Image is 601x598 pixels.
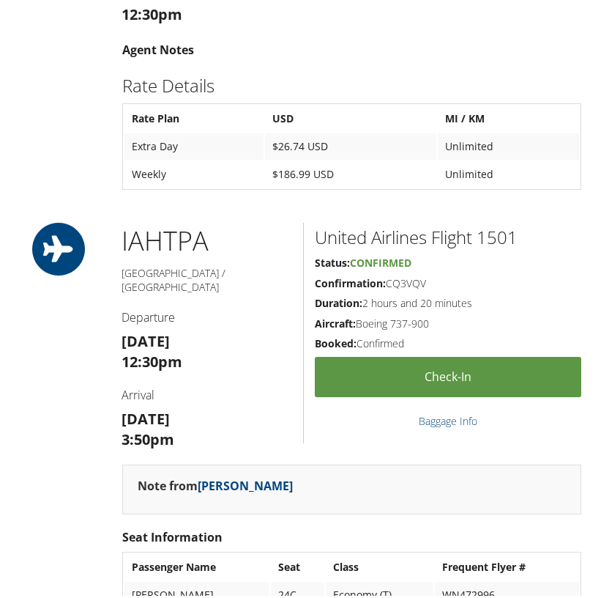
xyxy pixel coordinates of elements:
td: Extra Day [124,130,264,157]
strong: Status: [315,253,350,267]
strong: 3:50pm [122,427,175,446]
h4: Arrival [122,384,293,400]
h1: IAH TPA [122,220,293,256]
h5: [GEOGRAPHIC_DATA] / [GEOGRAPHIC_DATA] [122,263,293,292]
th: Passenger Name [124,551,269,577]
strong: Duration: [315,293,362,307]
strong: Booked: [315,333,357,347]
strong: 12:30pm [122,349,183,369]
h4: Departure [122,306,293,322]
h5: 2 hours and 20 minutes [315,293,581,308]
h2: Rate Details [122,70,581,95]
th: Class [326,551,433,577]
th: USD [265,103,436,129]
strong: Note from [138,475,293,491]
th: Rate Plan [124,103,264,129]
th: Frequent Flyer # [435,551,579,577]
strong: 12:30pm [122,1,183,21]
a: Check-in [315,354,581,394]
h2: United Airlines Flight 1501 [315,222,581,247]
th: MI / KM [438,103,579,129]
td: Unlimited [438,158,579,185]
h5: Confirmed [315,333,581,348]
span: Confirmed [350,253,411,267]
strong: [DATE] [122,406,171,426]
strong: Agent Notes [122,39,194,55]
td: $26.74 USD [265,130,436,157]
a: Baggage Info [419,411,477,425]
strong: Confirmation: [315,273,386,287]
a: [PERSON_NAME] [198,475,293,491]
strong: [DATE] [122,328,171,348]
th: Seat [271,551,324,577]
strong: Aircraft: [315,314,356,328]
td: Weekly [124,158,264,185]
h5: Boeing 737-900 [315,314,581,328]
td: $186.99 USD [265,158,436,185]
strong: Seat Information [122,526,223,542]
h5: CQ3VQV [315,273,581,288]
td: Unlimited [438,130,579,157]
